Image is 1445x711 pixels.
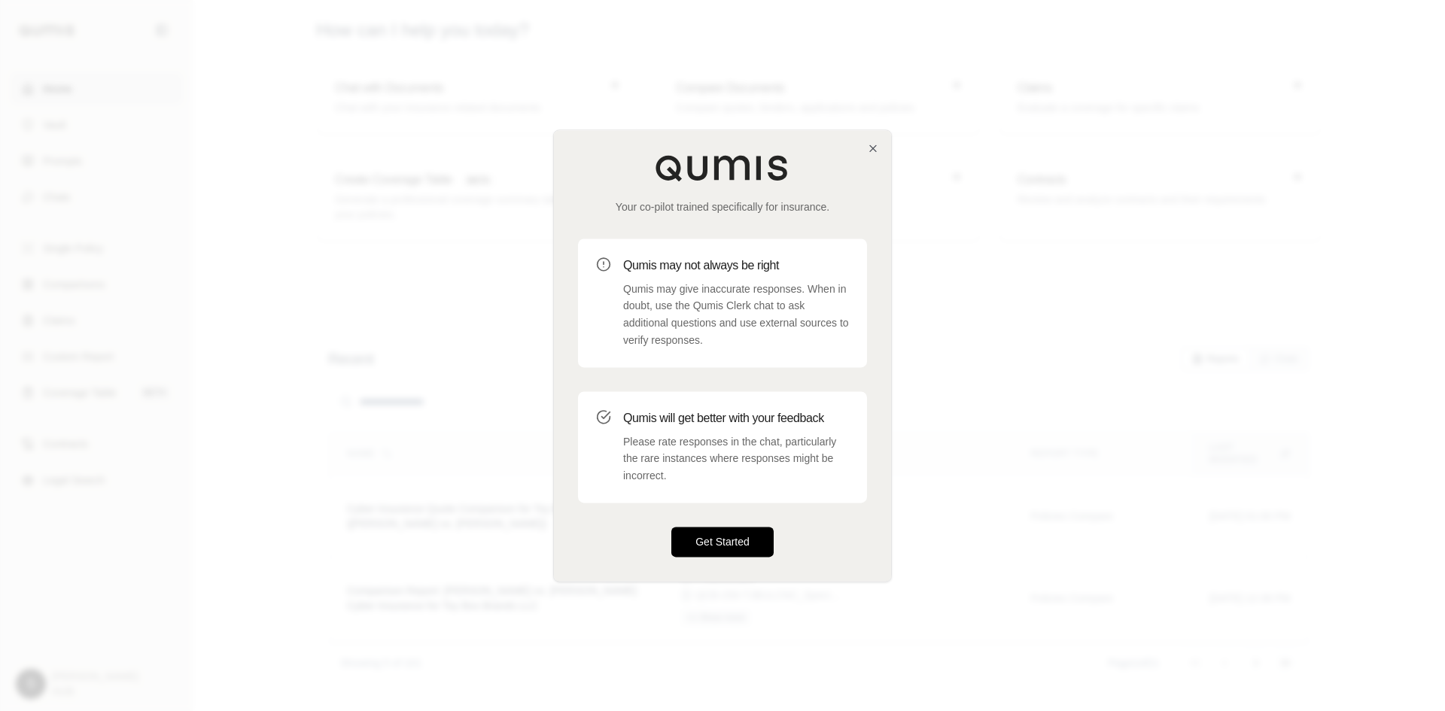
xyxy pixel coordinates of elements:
h3: Qumis may not always be right [623,257,849,275]
h3: Qumis will get better with your feedback [623,409,849,427]
p: Please rate responses in the chat, particularly the rare instances where responses might be incor... [623,433,849,485]
p: Your co-pilot trained specifically for insurance. [578,199,867,214]
p: Qumis may give inaccurate responses. When in doubt, use the Qumis Clerk chat to ask additional qu... [623,281,849,349]
img: Qumis Logo [655,154,790,181]
button: Get Started [671,527,774,557]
